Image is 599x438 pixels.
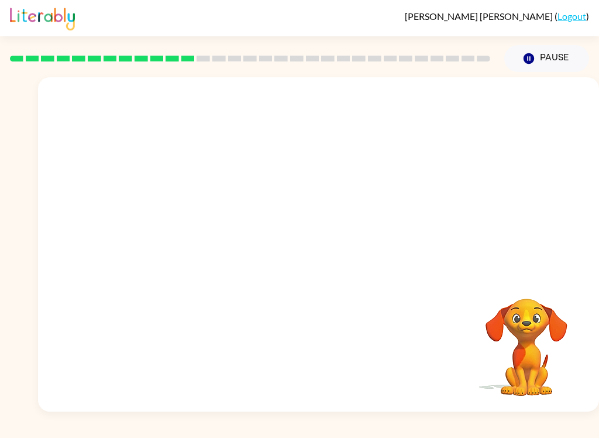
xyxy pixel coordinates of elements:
img: Literably [10,5,75,30]
video: Your browser must support playing .mp4 files to use Literably. Please try using another browser. [468,280,585,398]
button: Pause [504,45,589,72]
a: Logout [557,11,586,22]
span: [PERSON_NAME] [PERSON_NAME] [405,11,555,22]
div: ( ) [405,11,589,22]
